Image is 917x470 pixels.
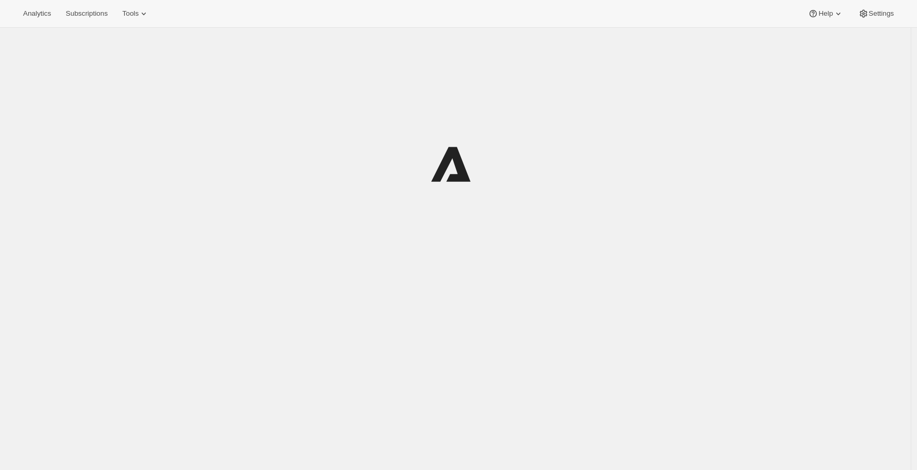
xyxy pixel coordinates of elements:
button: Help [802,6,849,21]
button: Subscriptions [59,6,114,21]
button: Analytics [17,6,57,21]
button: Tools [116,6,155,21]
span: Settings [869,9,894,18]
span: Subscriptions [66,9,108,18]
span: Analytics [23,9,51,18]
span: Help [818,9,833,18]
span: Tools [122,9,138,18]
button: Settings [852,6,900,21]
